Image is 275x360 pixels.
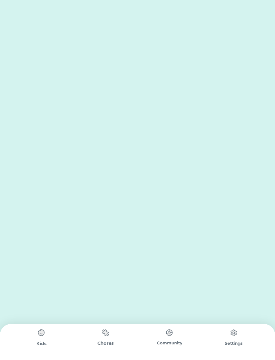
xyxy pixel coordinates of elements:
[99,326,112,339] img: type%3Dchores%2C%20state%3Ddefault.svg
[202,340,266,346] div: Settings
[10,340,74,347] div: Kids
[227,326,240,340] img: type%3Dchores%2C%20state%3Ddefault.svg
[137,340,202,346] div: Community
[74,340,138,347] div: Chores
[35,326,48,340] img: type%3Dchores%2C%20state%3Ddefault.svg
[163,326,176,339] img: type%3Dchores%2C%20state%3Ddefault.svg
